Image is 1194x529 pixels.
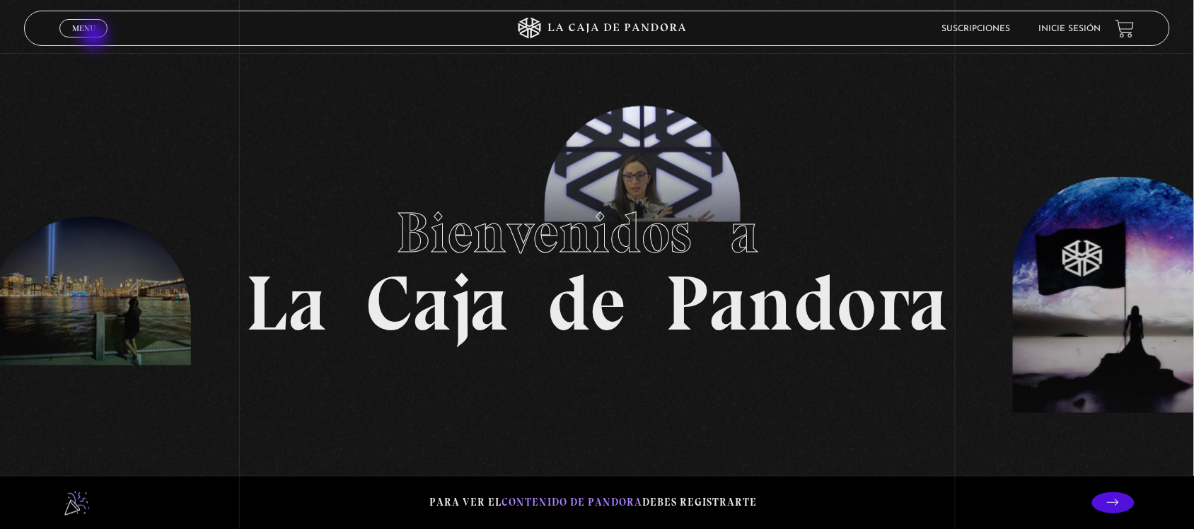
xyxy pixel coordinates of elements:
span: Cerrar [67,36,100,46]
p: Para ver el debes registrarte [430,493,758,512]
span: Bienvenidos a [396,199,798,267]
a: Suscripciones [942,25,1011,33]
h1: La Caja de Pandora [246,187,949,342]
span: Menu [72,24,95,33]
span: contenido de Pandora [502,496,643,508]
a: Inicie sesión [1039,25,1101,33]
a: View your shopping cart [1115,18,1135,37]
